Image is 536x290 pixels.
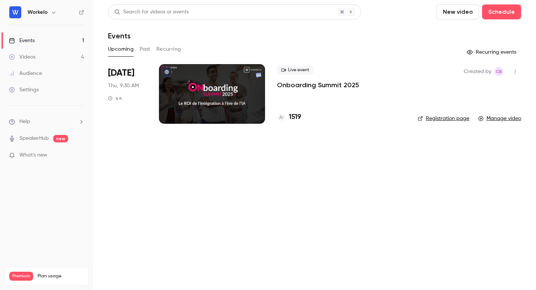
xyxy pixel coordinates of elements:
[19,151,47,159] span: What's new
[108,67,134,79] span: [DATE]
[156,43,181,55] button: Recurring
[277,112,301,122] a: 1519
[108,43,134,55] button: Upcoming
[108,82,139,89] span: Thu, 9:30 AM
[437,4,479,19] button: New video
[277,81,359,89] a: Onboarding Summit 2025
[38,273,84,279] span: Plan usage
[9,6,21,18] img: Workelo
[482,4,521,19] button: Schedule
[478,115,521,122] a: Manage video
[464,67,491,76] span: Created by
[418,115,469,122] a: Registration page
[53,135,68,142] span: new
[277,66,314,75] span: Live event
[9,118,84,126] li: help-dropdown-opener
[9,37,35,44] div: Events
[494,67,503,76] span: Chloé B
[140,43,150,55] button: Past
[463,46,521,58] button: Recurring events
[19,118,30,126] span: Help
[108,64,147,124] div: Oct 9 Thu, 9:30 AM (Europe/Paris)
[108,95,122,101] div: 4 h
[9,272,33,281] span: Premium
[496,67,502,76] span: CB
[114,8,189,16] div: Search for videos or events
[9,86,39,94] div: Settings
[108,31,131,40] h1: Events
[19,135,49,142] a: SpeakerHub
[28,9,48,16] h6: Workelo
[289,112,301,122] h4: 1519
[9,53,35,61] div: Videos
[9,70,42,77] div: Audience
